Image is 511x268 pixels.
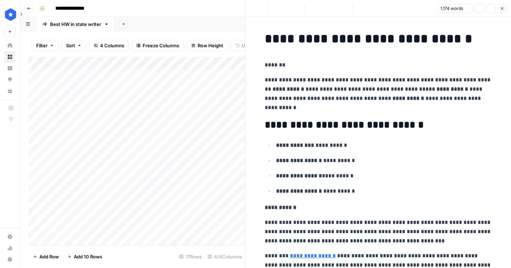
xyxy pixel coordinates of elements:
[205,251,245,262] div: 4/4 Columns
[100,42,124,49] span: 4 Columns
[39,253,59,260] span: Add Row
[132,40,184,51] button: Freeze Columns
[440,5,463,12] span: 1,174 words
[187,40,228,51] button: Row Height
[61,40,86,51] button: Sort
[50,21,101,28] div: Best HW in state writer
[176,251,205,262] div: 17 Rows
[4,85,16,97] a: Your Data
[437,4,473,13] button: 1,174 words
[4,51,16,63] a: Browse
[4,254,16,265] button: Help + Support
[143,42,179,49] span: Freeze Columns
[4,40,16,51] a: Home
[36,17,115,31] a: Best HW in state writer
[4,63,16,74] a: Insights
[29,251,63,262] button: Add Row
[4,8,17,21] img: ConsumerAffairs Logo
[198,42,223,49] span: Row Height
[32,40,59,51] button: Filter
[4,74,16,85] a: Opportunities
[63,251,106,262] button: Add 10 Rows
[66,42,75,49] span: Sort
[36,42,48,49] span: Filter
[89,40,129,51] button: 4 Columns
[74,253,102,260] span: Add 10 Rows
[4,231,16,242] a: Settings
[231,40,258,51] button: Undo
[4,242,16,254] a: Usage
[4,6,16,23] button: Workspace: ConsumerAffairs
